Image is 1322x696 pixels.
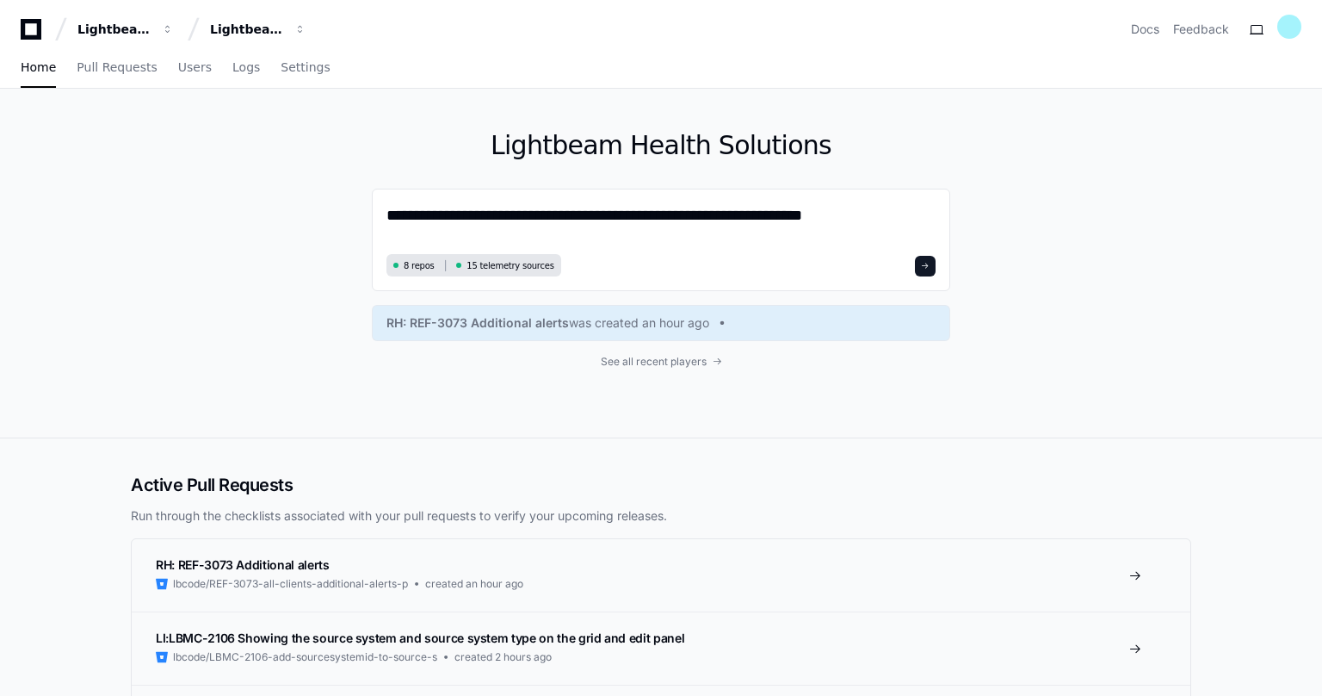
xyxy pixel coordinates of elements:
a: Logs [232,48,260,88]
span: created an hour ago [425,577,523,591]
p: Run through the checklists associated with your pull requests to verify your upcoming releases. [131,507,1191,525]
button: Lightbeam Health [71,14,181,45]
div: Lightbeam Health [77,21,151,38]
a: RH: REF-3073 Additional alertswas created an hour ago [386,314,936,332]
span: LI:LBMC-2106 Showing the source system and source system type on the grid and edit panel [156,631,684,645]
span: Pull Requests [77,62,157,72]
span: Settings [281,62,330,72]
a: See all recent players [372,355,950,369]
span: Home [21,62,56,72]
span: created 2 hours ago [454,650,552,664]
a: Pull Requests [77,48,157,88]
a: RH: REF-3073 Additional alertslbcode/REF-3073-all-clients-additional-alerts-pcreated an hour ago [132,539,1190,612]
a: Users [178,48,212,88]
a: LI:LBMC-2106 Showing the source system and source system type on the grid and edit panellbcode/LB... [132,612,1190,685]
div: Lightbeam Health Solutions [210,21,284,38]
span: 8 repos [404,259,435,272]
span: lbcode/REF-3073-all-clients-additional-alerts-p [173,577,408,591]
span: RH: REF-3073 Additional alerts [386,314,569,332]
h2: Active Pull Requests [131,473,1191,497]
span: RH: REF-3073 Additional alerts [156,557,330,572]
span: 15 telemetry sources [466,259,553,272]
span: See all recent players [601,355,707,369]
h1: Lightbeam Health Solutions [372,130,950,161]
span: Logs [232,62,260,72]
button: Feedback [1173,21,1229,38]
button: Lightbeam Health Solutions [203,14,313,45]
a: Settings [281,48,330,88]
a: Home [21,48,56,88]
a: Docs [1131,21,1159,38]
span: Users [178,62,212,72]
span: was created an hour ago [569,314,709,332]
span: lbcode/LBMC-2106-add-sourcesystemid-to-source-s [173,650,437,664]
